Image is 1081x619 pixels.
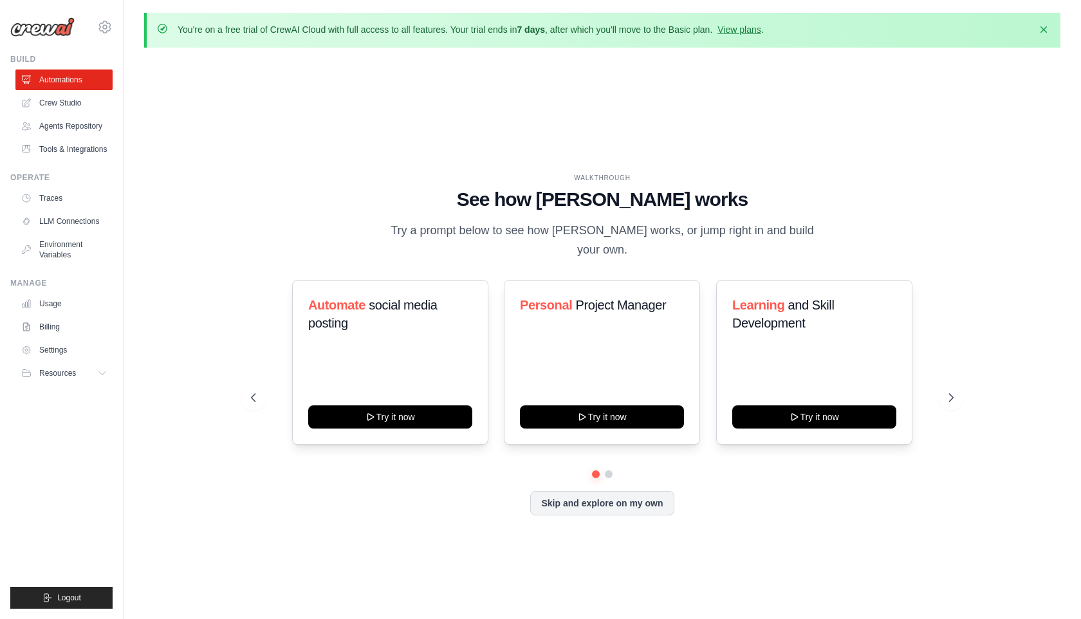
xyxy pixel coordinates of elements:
[15,188,113,208] a: Traces
[15,317,113,337] a: Billing
[251,188,953,211] h1: See how [PERSON_NAME] works
[732,298,834,330] span: and Skill Development
[15,363,113,383] button: Resources
[732,405,896,429] button: Try it now
[576,298,667,312] span: Project Manager
[15,69,113,90] a: Automations
[15,211,113,232] a: LLM Connections
[10,278,113,288] div: Manage
[520,405,684,429] button: Try it now
[57,593,81,603] span: Logout
[308,298,365,312] span: Automate
[10,17,75,37] img: Logo
[732,298,784,312] span: Learning
[15,116,113,136] a: Agents Repository
[10,587,113,609] button: Logout
[717,24,761,35] a: View plans
[15,340,113,360] a: Settings
[386,221,818,259] p: Try a prompt below to see how [PERSON_NAME] works, or jump right in and build your own.
[520,298,572,312] span: Personal
[517,24,545,35] strong: 7 days
[15,139,113,160] a: Tools & Integrations
[15,293,113,314] a: Usage
[530,491,674,515] button: Skip and explore on my own
[10,172,113,183] div: Operate
[15,93,113,113] a: Crew Studio
[178,23,764,36] p: You're on a free trial of CrewAI Cloud with full access to all features. Your trial ends in , aft...
[39,368,76,378] span: Resources
[308,405,472,429] button: Try it now
[251,173,953,183] div: WALKTHROUGH
[308,298,438,330] span: social media posting
[15,234,113,265] a: Environment Variables
[10,54,113,64] div: Build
